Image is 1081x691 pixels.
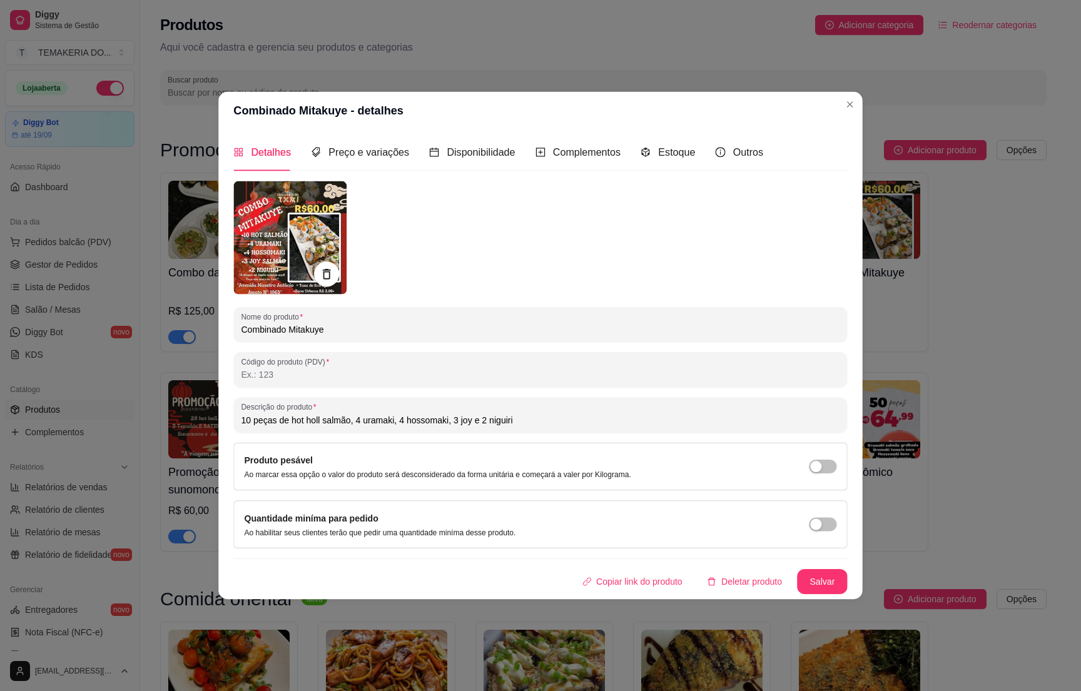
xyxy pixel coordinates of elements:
[244,527,515,537] p: Ao habilitar seus clientes terão que pedir uma quantidade miníma desse produto.
[716,148,726,158] span: info-circle
[429,148,439,158] span: calendar
[251,148,291,158] span: Detalhes
[244,513,378,523] label: Quantidade miníma para pedido
[698,568,792,593] button: deleteDeletar produto
[733,148,763,158] span: Outros
[840,94,860,114] button: Close
[244,470,631,480] p: Ao marcar essa opção o valor do produto será desconsiderado da forma unitária e começará a valer ...
[233,148,243,158] span: appstore
[233,181,347,294] img: produto
[241,323,840,335] input: Nome do produto
[797,568,847,593] button: Salvar
[241,401,320,412] label: Descrição do produto
[658,148,695,158] span: Estoque
[641,148,651,158] span: code-sandbox
[241,368,840,381] input: Código do produto (PDV)
[572,568,693,593] button: Copiar link do produto
[328,148,409,158] span: Preço e variações
[244,455,313,465] label: Produto pesável
[708,577,716,586] span: delete
[553,148,621,158] span: Complementos
[311,148,321,158] span: tags
[241,311,307,321] label: Nome do produto
[535,148,546,158] span: plus-square
[241,356,333,367] label: Código do produto (PDV)
[218,92,863,129] header: Combinado Mitakuye - detalhes
[241,413,840,426] input: Descrição do produto
[447,148,515,158] span: Disponibilidade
